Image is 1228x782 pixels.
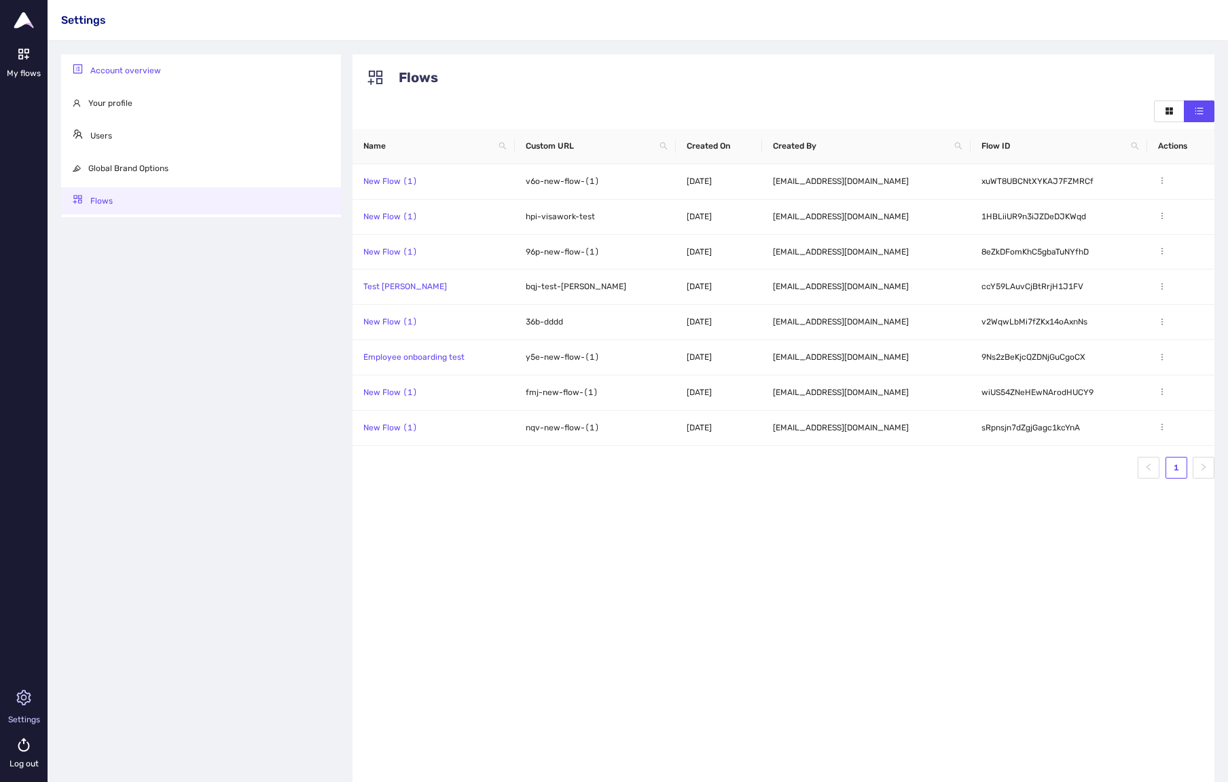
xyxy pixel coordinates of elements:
th: Actions [1147,129,1214,164]
a: Employee onboarding test [363,352,465,362]
span: Flows [399,68,438,87]
span: Global Brand Options [88,164,168,173]
td: [DATE] [676,164,762,200]
td: 96p-new-flow-(1) [515,235,676,270]
td: wiUS54ZNeHEwNArodHUCY9 [971,375,1147,411]
a: New Flow (1) [363,388,417,397]
span: Custom URL [526,140,655,153]
span: left [1144,463,1153,471]
span: Users [90,131,112,141]
td: [EMAIL_ADDRESS][DOMAIN_NAME] [762,235,970,270]
img: Upflowy logo [14,12,34,29]
span: Name [363,140,493,153]
span: Your profile [88,98,132,108]
button: right [1193,457,1214,479]
li: Previous Page [1134,457,1156,479]
th: Created On [676,129,762,164]
li: 1 [1166,457,1187,479]
td: [DATE] [676,375,762,411]
span: search [499,142,507,150]
span: more [1158,247,1166,255]
span: highlight [72,164,82,172]
td: fmj-new-flow-(1) [515,375,676,411]
span: more [1158,318,1166,326]
a: Test [PERSON_NAME] [363,282,447,291]
td: 9Ns2zBeKjcQZDNjGuCgoCX [971,340,1147,375]
span: search [1131,142,1139,150]
span: search [657,137,670,155]
button: left [1138,457,1159,479]
td: [EMAIL_ADDRESS][DOMAIN_NAME] [762,269,970,305]
td: 8eZkDFomKhC5gbaTuNYfhD [971,235,1147,270]
td: [EMAIL_ADDRESS][DOMAIN_NAME] [762,200,970,235]
td: 1HBLiiUR9n3iJZDeDJKWqd [971,200,1147,235]
a: 1 [1166,458,1187,478]
a: New Flow (1) [363,317,417,327]
td: y5e-new-flow-(1) [515,340,676,375]
td: [EMAIL_ADDRESS][DOMAIN_NAME] [762,411,970,446]
span: appstore [1165,107,1174,115]
li: Next Page [1193,457,1214,479]
td: [EMAIL_ADDRESS][DOMAIN_NAME] [762,305,970,340]
span: more [1158,423,1166,431]
span: Account overview [90,66,161,75]
a: New Flow (1) [363,423,417,432]
a: New Flow (1) [363,247,417,257]
span: search [660,142,668,150]
td: [DATE] [676,305,762,340]
span: more [1158,388,1166,396]
span: search [496,137,509,155]
span: unordered-list [1195,107,1204,115]
td: nqv-new-flow-(1) [515,411,676,446]
td: [DATE] [676,235,762,270]
span: Flows [90,196,113,206]
span: search [954,142,962,150]
td: hpi-visawork-test [515,200,676,235]
td: ccY59LAuvCjBtRrjH1J1FV [971,269,1147,305]
td: v2WqwLbMi7fZKx14oAxnNs [971,305,1147,340]
span: right [1199,463,1208,471]
td: [EMAIL_ADDRESS][DOMAIN_NAME] [762,340,970,375]
span: Settings [61,14,106,26]
span: search [952,137,965,155]
span: Created By [773,140,948,153]
a: New Flow (1) [363,212,417,221]
span: more [1158,353,1166,361]
td: [DATE] [676,340,762,375]
td: 36b-dddd [515,305,676,340]
a: New Flow (1) [363,176,417,186]
td: v6o-new-flow-(1) [515,164,676,200]
td: [DATE] [676,200,762,235]
td: xuWT8UBCNtXYKAJ7FZMRCf [971,164,1147,200]
td: bqj-test-[PERSON_NAME] [515,269,676,305]
span: more [1158,212,1166,220]
td: [DATE] [676,411,762,446]
td: sRpnsjn7dZgjGagc1kcYnA [971,411,1147,446]
td: [DATE] [676,269,762,305]
span: Flow ID [981,140,1125,153]
span: more [1158,176,1166,185]
td: [EMAIL_ADDRESS][DOMAIN_NAME] [762,375,970,411]
span: search [1128,137,1142,155]
span: user [72,99,82,107]
td: [EMAIL_ADDRESS][DOMAIN_NAME] [762,164,970,200]
span: more [1158,282,1166,291]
